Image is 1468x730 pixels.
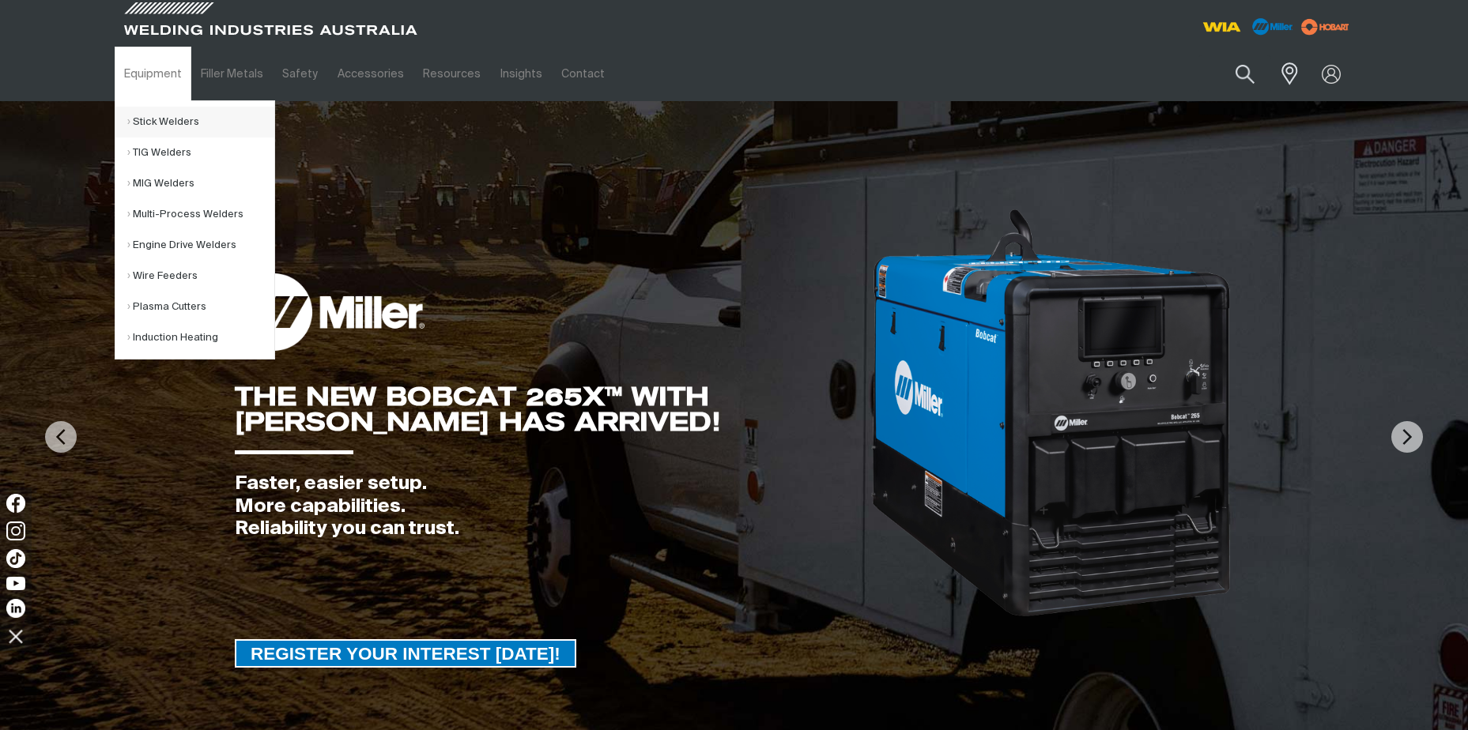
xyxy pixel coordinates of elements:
[273,47,327,101] a: Safety
[127,199,274,230] a: Multi-Process Welders
[45,421,77,453] img: PrevArrow
[191,47,273,101] a: Filler Metals
[115,47,191,101] a: Equipment
[235,639,576,668] a: REGISTER YOUR INTEREST TODAY!
[6,494,25,513] img: Facebook
[127,230,274,261] a: Engine Drive Welders
[6,599,25,618] img: LinkedIn
[235,472,870,540] div: Faster, easier setup. More capabilities. Reliability you can trust.
[127,261,274,292] a: Wire Feeders
[1218,55,1272,92] button: Search products
[235,384,870,435] div: THE NEW BOBCAT 265X™ WITH [PERSON_NAME] HAS ARRIVED!
[413,47,490,101] a: Resources
[127,107,274,137] a: Stick Welders
[127,168,274,199] a: MIG Welders
[1391,421,1423,453] img: NextArrow
[328,47,413,101] a: Accessories
[490,47,551,101] a: Insights
[2,623,29,649] img: hide socials
[6,577,25,590] img: YouTube
[127,322,274,353] a: Induction Heating
[127,137,274,168] a: TIG Welders
[115,100,275,359] ul: Equipment Submenu
[1198,55,1271,92] input: Product name or item number...
[1296,15,1354,39] img: miller
[6,549,25,568] img: TikTok
[6,521,25,540] img: Instagram
[552,47,614,101] a: Contact
[115,47,1044,101] nav: Main
[236,639,575,668] span: REGISTER YOUR INTEREST [DATE]!
[127,292,274,322] a: Plasma Cutters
